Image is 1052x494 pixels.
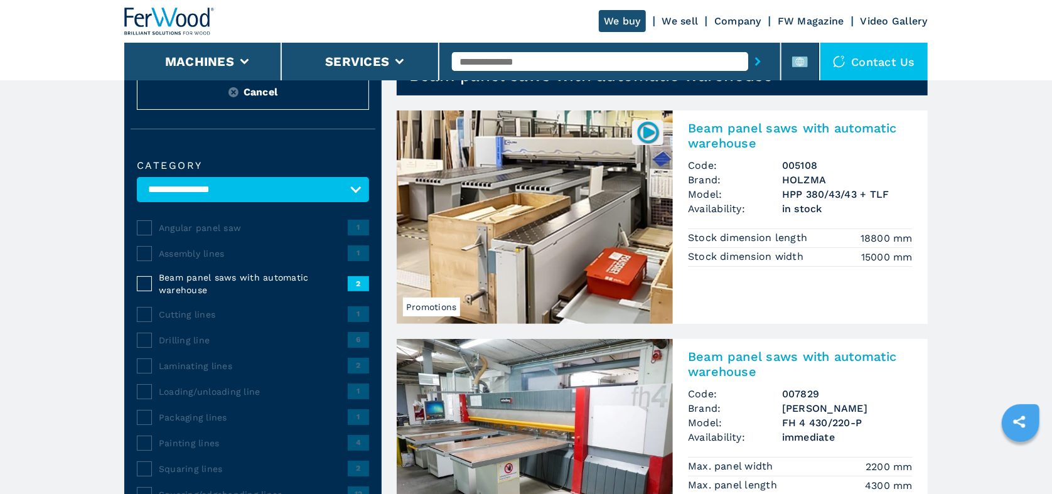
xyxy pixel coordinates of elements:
[688,430,782,444] span: Availability:
[782,201,913,216] span: in stock
[782,158,913,173] h3: 005108
[403,298,460,316] span: Promotions
[688,201,782,216] span: Availability:
[1004,406,1035,438] a: sharethis
[861,231,913,245] em: 18800 mm
[348,306,369,321] span: 1
[348,332,369,347] span: 6
[688,158,782,173] span: Code:
[228,87,239,97] img: Reset
[688,187,782,201] span: Model:
[782,173,913,187] h3: HOLZMA
[688,121,913,151] h2: Beam panel saws with automatic warehouse
[782,187,913,201] h3: HPP 380/43/43 + TLF
[688,387,782,401] span: Code:
[159,247,348,260] span: Assembly lines
[325,54,389,69] button: Services
[688,231,811,245] p: Stock dimension length
[999,438,1043,485] iframe: Chat
[688,416,782,430] span: Model:
[662,15,699,27] a: We sell
[159,360,348,372] span: Laminating lines
[397,110,928,324] a: Beam panel saws with automatic warehouse HOLZMA HPP 380/43/43 + TLFPromotions005108Beam panel saw...
[159,271,348,296] span: Beam panel saws with automatic warehouse
[636,120,660,144] img: 005108
[348,384,369,399] span: 1
[833,55,845,68] img: Contact us
[124,8,215,35] img: Ferwood
[397,110,673,324] img: Beam panel saws with automatic warehouse HOLZMA HPP 380/43/43 + TLF
[348,358,369,373] span: 2
[688,401,782,416] span: Brand:
[866,459,913,474] em: 2200 mm
[348,461,369,476] span: 2
[782,416,913,430] h3: FH 4 430/220-P
[159,463,348,475] span: Squaring lines
[782,387,913,401] h3: 007829
[348,220,369,235] span: 1
[159,437,348,449] span: Painting lines
[820,43,928,80] div: Contact us
[778,15,844,27] a: FW Magazine
[137,161,369,171] label: Category
[348,409,369,424] span: 1
[348,276,369,291] span: 2
[159,222,348,234] span: Angular panel saw
[865,478,913,493] em: 4300 mm
[748,47,768,76] button: submit-button
[244,85,278,99] span: Cancel
[159,385,348,398] span: Loading/unloading line
[688,173,782,187] span: Brand:
[782,401,913,416] h3: [PERSON_NAME]
[688,459,776,473] p: Max. panel width
[714,15,761,27] a: Company
[165,54,234,69] button: Machines
[159,334,348,346] span: Drilling line
[861,15,928,27] a: Video Gallery
[599,10,646,32] a: We buy
[861,250,913,264] em: 15000 mm
[348,245,369,260] span: 1
[688,349,913,379] h2: Beam panel saws with automatic warehouse
[137,74,369,110] button: ResetCancel
[688,478,781,492] p: Max. panel length
[159,308,348,321] span: Cutting lines
[159,411,348,424] span: Packaging lines
[782,430,913,444] span: immediate
[688,250,807,264] p: Stock dimension width
[348,435,369,450] span: 4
